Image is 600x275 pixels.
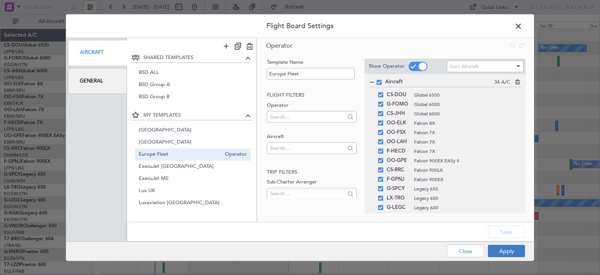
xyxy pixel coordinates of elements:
span: OO-GPE [387,156,410,165]
span: OO-FSX [387,128,410,137]
span: Operator [221,151,247,159]
span: Falcon 7X [414,138,514,145]
span: OO-ELK [387,118,410,128]
span: Global 6000 [414,101,514,108]
span: Legacy 650 [414,194,514,201]
span: Lux UK [139,187,247,195]
input: Search... [270,111,345,122]
span: LX-TRO [387,193,410,203]
span: SHARED TEMPLATES [143,54,244,61]
span: Legacy 650 [414,185,514,192]
button: Close [447,245,484,257]
span: Falcon 8X [414,119,514,126]
span: Sort Aircraft [450,63,479,70]
h2: Trip filters [267,168,356,176]
span: Global 6500 [414,91,514,98]
span: [GEOGRAPHIC_DATA] [139,138,247,147]
button: Apply [488,245,525,257]
span: MY TEMPLATES [143,111,244,119]
span: Luxaviation [GEOGRAPHIC_DATA] [139,199,247,207]
span: F-HECD [387,146,410,156]
label: Operator [267,101,356,109]
span: Falcon 7X [414,147,514,155]
label: Aircraft [267,133,356,140]
header: Flight Board Settings [66,14,534,38]
label: Sub-Charter Arranger [267,178,356,186]
span: Falcon 900EX EASy II [414,157,514,164]
span: ExecuJet ME [139,175,247,183]
div: General [68,68,127,94]
span: BSD ALL [139,68,247,77]
span: Falcon 900LX [414,166,514,173]
input: Search... [270,142,345,154]
label: Template Name [267,58,356,66]
span: [GEOGRAPHIC_DATA] [139,126,247,135]
span: CS-JHH [387,109,410,118]
span: CS-RRC [387,165,410,174]
span: Operator [266,41,293,50]
span: BSD Group A [139,81,247,89]
span: G-KGKG [387,212,410,221]
div: Aircraft [68,40,127,66]
span: F-GPNJ [387,174,410,184]
span: Luxaviation [GEOGRAPHIC_DATA] [139,211,247,219]
span: Falcon 7X [414,129,514,136]
span: CS-DOU [387,90,410,99]
h2: Flight filters [267,92,356,99]
span: G-FOMO [387,99,410,109]
input: Search... [270,188,345,200]
span: G-LEGC [387,203,410,212]
span: Legacy 600 [414,204,514,211]
span: BSD Group B [139,93,247,101]
span: OO-LAH [387,137,410,146]
span: Europe Fleet [139,151,221,159]
span: G-SPCY [387,184,410,193]
span: Falcon 900EX [414,176,514,183]
label: Show Operator [369,63,405,70]
span: Global 6000 [414,110,514,117]
span: Aircraft [385,78,494,86]
span: 34 A/C [494,78,510,86]
span: ExecuJet [GEOGRAPHIC_DATA] [139,163,247,171]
